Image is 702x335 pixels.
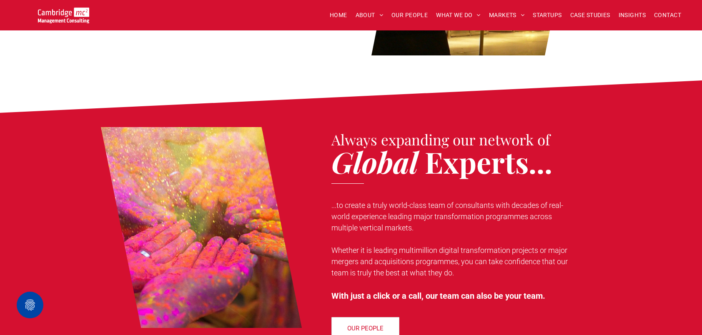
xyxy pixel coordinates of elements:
span: Experts... [425,142,552,181]
span: With just a click or a call, our team can also be your team. [331,291,545,301]
a: CONTACT [650,9,685,22]
a: OUR PEOPLE [387,9,432,22]
a: CASE STUDIES [566,9,614,22]
a: INSIGHTS [614,9,650,22]
a: WHAT WE DO [432,9,485,22]
img: Go to Homepage [38,7,89,23]
a: Your Business Transformed | Cambridge Management Consulting [38,9,89,17]
span: Global [331,142,418,181]
a: STARTUPS [529,9,566,22]
a: MARKETS [485,9,529,22]
a: Our Foundation | About | Cambridge Management Consulting [101,126,302,329]
a: ABOUT [351,9,388,22]
span: ...to create a truly world-class team of consultants with decades of real-world experience leadin... [331,201,563,232]
span: Always expanding our network of [331,130,550,149]
span: Whether it is leading multimillion digital transformation projects or major mergers and acquisiti... [331,246,568,277]
a: HOME [326,9,351,22]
